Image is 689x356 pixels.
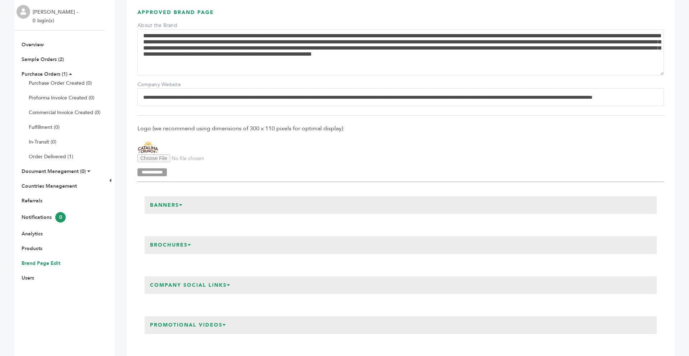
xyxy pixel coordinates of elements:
[145,316,232,334] h3: Promotional Videos
[137,81,188,88] label: Company Website
[145,236,197,254] h3: Brochures
[145,276,236,294] h3: Company Social Links
[22,230,43,237] a: Analytics
[145,196,188,214] h3: Banners
[22,41,44,48] a: Overview
[22,183,77,189] a: Countries Management
[22,245,42,252] a: Products
[29,80,92,86] a: Purchase Order Created (0)
[22,260,60,267] a: Brand Page Edit
[55,212,66,222] span: 0
[29,139,56,145] a: In-Transit (0)
[29,94,94,101] a: Proforma Invoice Created (0)
[22,56,64,63] a: Sample Orders (2)
[137,141,159,155] img: Catalina Snacks
[22,168,86,175] a: Document Management (0)
[22,275,34,281] a: Users
[22,197,42,204] a: Referrals
[22,71,67,78] a: Purchase Orders (1)
[22,214,66,221] a: Notifications0
[137,125,664,132] span: Logo (we recommend using dimensions of 300 x 110 pixels for optimal display):
[33,8,80,25] li: [PERSON_NAME] - 0 login(s)
[17,5,30,19] img: profile.png
[29,124,60,131] a: Fulfillment (0)
[29,109,100,116] a: Commercial Invoice Created (0)
[137,22,188,29] label: About the Brand
[29,153,73,160] a: Order Delivered (1)
[137,9,664,22] h3: APPROVED BRAND PAGE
